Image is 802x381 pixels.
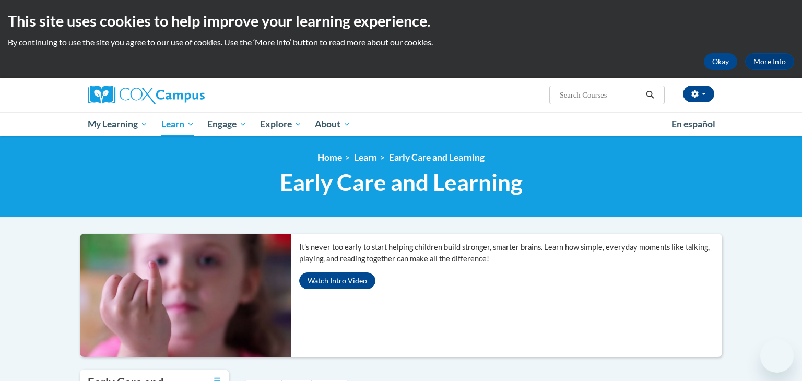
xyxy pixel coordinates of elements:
a: Cox Campus [88,86,286,104]
button: Watch Intro Video [299,272,375,289]
p: It’s never too early to start helping children build stronger, smarter brains. Learn how simple, ... [299,242,722,265]
a: About [309,112,358,136]
p: By continuing to use the site you agree to our use of cookies. Use the ‘More info’ button to read... [8,37,794,48]
button: Account Settings [683,86,714,102]
a: Explore [253,112,309,136]
input: Search Courses [559,89,642,101]
button: Okay [704,53,737,70]
div: Main menu [72,112,730,136]
img: Cox Campus [88,86,205,104]
a: Learn [354,152,377,163]
a: Early Care and Learning [389,152,485,163]
a: Home [317,152,342,163]
span: En español [671,118,715,129]
span: Explore [260,118,302,130]
a: My Learning [81,112,155,136]
a: Engage [200,112,253,136]
span: My Learning [88,118,148,130]
a: More Info [745,53,794,70]
span: Engage [207,118,246,130]
span: Learn [161,118,194,130]
a: Learn [155,112,201,136]
h2: This site uses cookies to help improve your learning experience. [8,10,794,31]
span: Early Care and Learning [280,169,523,196]
button: Search [642,89,658,101]
span: About [315,118,350,130]
a: En español [665,113,722,135]
iframe: Button to launch messaging window [760,339,794,373]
